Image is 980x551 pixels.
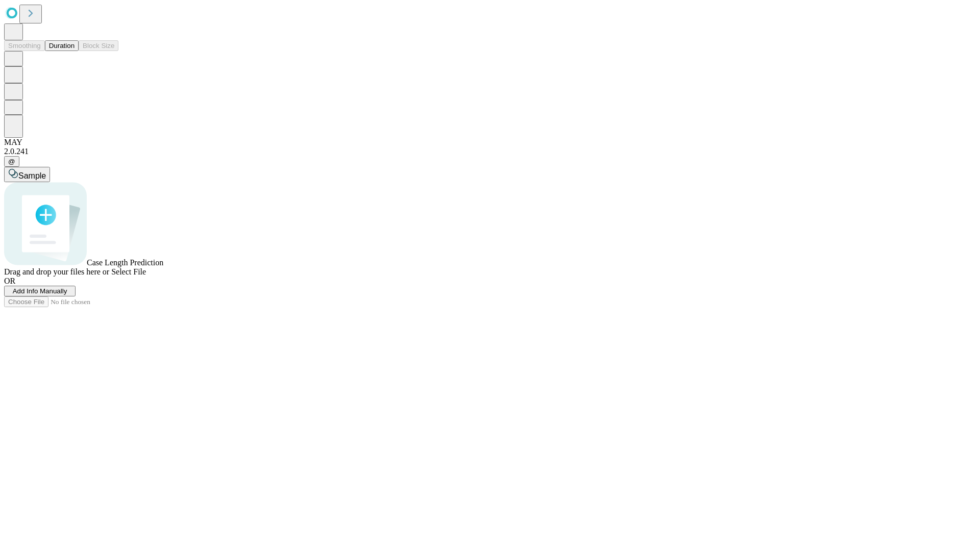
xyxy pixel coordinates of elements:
[79,40,118,51] button: Block Size
[45,40,79,51] button: Duration
[18,171,46,180] span: Sample
[87,258,163,267] span: Case Length Prediction
[4,286,76,296] button: Add Info Manually
[8,158,15,165] span: @
[4,138,976,147] div: MAY
[13,287,67,295] span: Add Info Manually
[111,267,146,276] span: Select File
[4,277,15,285] span: OR
[4,267,109,276] span: Drag and drop your files here or
[4,147,976,156] div: 2.0.241
[4,156,19,167] button: @
[4,40,45,51] button: Smoothing
[4,167,50,182] button: Sample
